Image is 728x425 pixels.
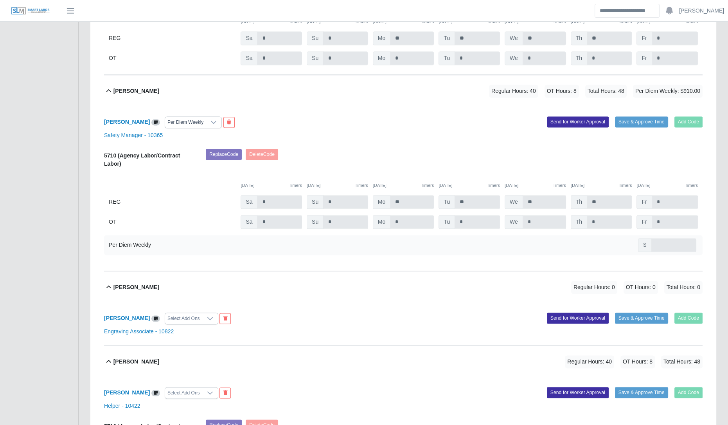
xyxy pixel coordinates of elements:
div: Select Add Ons [165,313,202,324]
button: Timers [685,182,698,189]
span: OT Hours: 0 [624,281,658,294]
div: [DATE] [241,182,302,189]
span: Su [307,31,324,45]
button: Send for Worker Approval [547,387,609,398]
button: Timers [289,182,302,189]
div: [DATE] [241,18,302,25]
div: Select Add Ons [165,387,202,398]
div: OT [109,51,236,65]
span: Total Hours: 48 [661,355,703,368]
button: Timers [355,18,368,25]
b: [PERSON_NAME] [113,358,159,366]
button: Timers [553,18,566,25]
span: Mo [373,31,390,45]
button: Timers [289,18,302,25]
button: Timers [619,18,632,25]
div: REG [109,31,236,45]
a: [PERSON_NAME] [104,389,150,396]
button: Save & Approve Time [615,116,668,127]
input: Search [595,4,660,18]
button: [PERSON_NAME] Regular Hours: 0 OT Hours: 0 Total Hours: 0 [104,271,703,303]
button: Send for Worker Approval [547,313,609,324]
span: We [505,31,523,45]
span: Th [571,195,587,209]
span: Regular Hours: 40 [489,85,538,98]
a: View/Edit Notes [151,119,160,125]
div: [DATE] [505,18,566,25]
b: [PERSON_NAME] [113,283,159,291]
span: Regular Hours: 0 [571,281,617,294]
button: Timers [553,182,566,189]
div: [DATE] [439,182,500,189]
button: Timers [421,182,434,189]
span: Sa [241,31,257,45]
span: Sa [241,51,257,65]
span: Su [307,215,324,229]
button: Timers [619,182,632,189]
a: [PERSON_NAME] [679,7,724,15]
b: [PERSON_NAME] [113,87,159,95]
span: Tu [439,195,455,209]
span: Su [307,195,324,209]
button: Add Code [674,387,703,398]
button: Send for Worker Approval [547,116,609,127]
button: End Worker & Remove from the Timesheet [219,387,231,398]
div: [DATE] [571,18,632,25]
div: [DATE] [505,182,566,189]
span: OT Hours: 8 [545,85,579,98]
span: We [505,215,523,229]
div: [DATE] [373,18,434,25]
div: [DATE] [636,182,698,189]
button: Timers [487,18,500,25]
span: Su [307,51,324,65]
span: Tu [439,215,455,229]
span: Regular Hours: 40 [565,355,614,368]
span: Mo [373,215,390,229]
a: View/Edit Notes [151,389,160,396]
div: [DATE] [439,18,500,25]
span: Th [571,31,587,45]
span: Total Hours: 48 [585,85,627,98]
button: DeleteCode [246,149,278,160]
span: Mo [373,51,390,65]
div: Per Diem Weekly [165,117,206,128]
div: [DATE] [571,182,632,189]
button: Save & Approve Time [615,387,668,398]
span: Mo [373,195,390,209]
span: Th [571,215,587,229]
button: Add Code [674,116,703,127]
a: [PERSON_NAME] [104,315,150,321]
a: [PERSON_NAME] [104,119,150,125]
button: End Worker & Remove from the Timesheet [223,117,235,128]
span: Total Hours: 0 [664,281,703,294]
div: Per Diem Weekly [109,241,151,249]
span: We [505,195,523,209]
a: View/Edit Notes [151,315,160,321]
span: Fr [636,51,652,65]
span: Sa [241,195,257,209]
span: Fr [636,31,652,45]
button: Save & Approve Time [615,313,668,324]
div: [DATE] [307,18,368,25]
span: Per Diem Weekly: $910.00 [633,85,703,98]
span: Th [571,51,587,65]
span: Tu [439,51,455,65]
button: Timers [355,182,368,189]
div: REG [109,195,236,209]
button: [PERSON_NAME] Regular Hours: 40 OT Hours: 8 Total Hours: 48 [104,346,703,378]
div: [DATE] [636,18,698,25]
span: Tu [439,31,455,45]
button: Timers [421,18,434,25]
b: 5710 (Agency Labor/Contract Labor) [104,152,180,167]
button: Timers [487,182,500,189]
span: $ [638,238,651,252]
div: OT [109,215,236,229]
button: Add Code [674,313,703,324]
span: We [505,51,523,65]
a: Safety Manager - 10365 [104,132,163,138]
button: [PERSON_NAME] Regular Hours: 40 OT Hours: 8 Total Hours: 48 Per Diem Weekly: $910.00 [104,75,703,107]
div: [DATE] [307,182,368,189]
